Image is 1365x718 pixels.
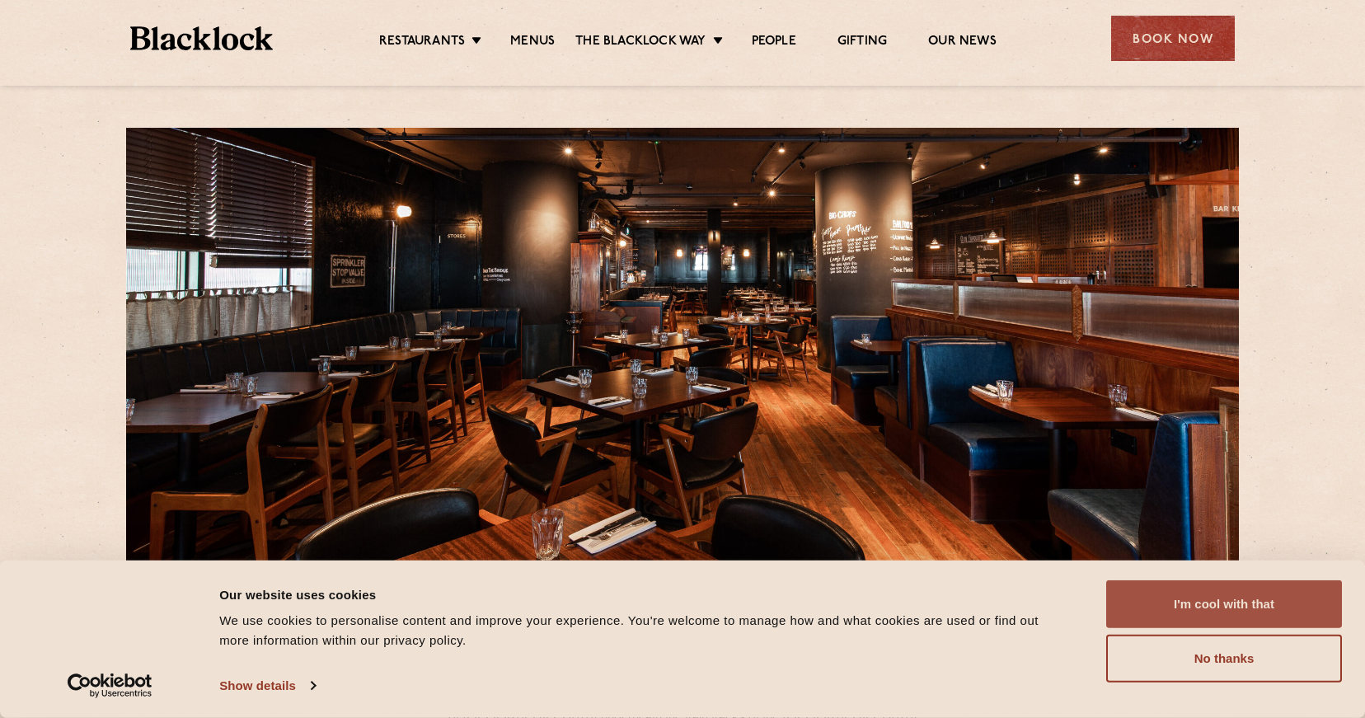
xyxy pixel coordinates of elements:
[510,34,555,52] a: Menus
[575,34,706,52] a: The Blacklock Way
[1111,16,1235,61] div: Book Now
[130,26,273,50] img: BL_Textured_Logo-footer-cropped.svg
[1106,580,1342,628] button: I'm cool with that
[219,611,1069,650] div: We use cookies to personalise content and improve your experience. You're welcome to manage how a...
[379,34,465,52] a: Restaurants
[219,673,315,698] a: Show details
[752,34,796,52] a: People
[928,34,997,52] a: Our News
[219,584,1069,604] div: Our website uses cookies
[1106,635,1342,683] button: No thanks
[837,34,887,52] a: Gifting
[38,673,182,698] a: Usercentrics Cookiebot - opens in a new window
